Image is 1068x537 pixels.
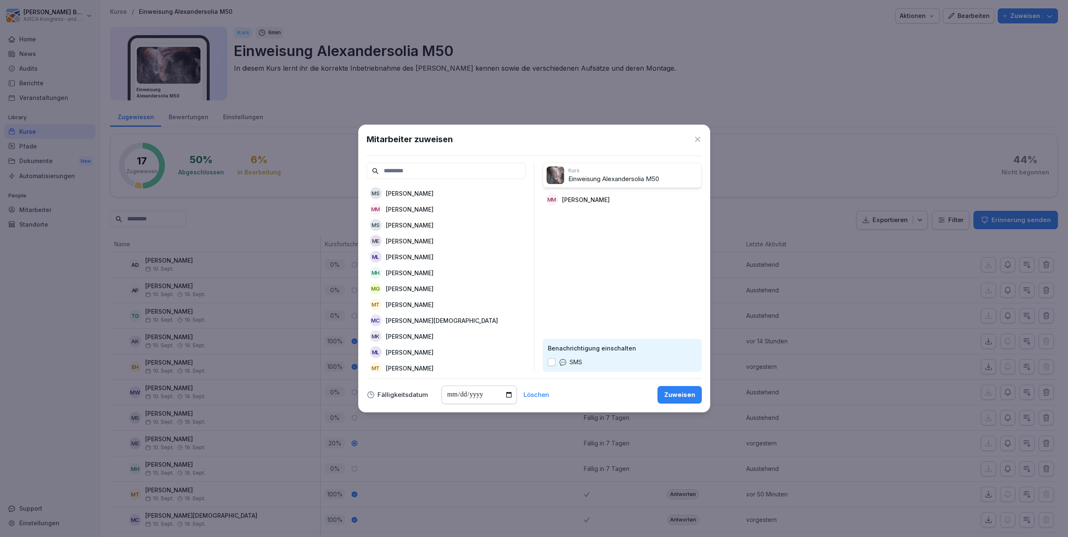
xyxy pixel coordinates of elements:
p: [PERSON_NAME] [386,205,434,214]
div: ME [370,235,382,247]
button: Zuweisen [657,386,702,404]
p: Benachrichtigung einschalten [548,344,697,353]
div: ML [370,346,382,358]
p: [PERSON_NAME] [386,284,434,293]
div: MS [370,187,382,199]
p: [PERSON_NAME] [386,348,434,357]
p: [PERSON_NAME] [386,189,434,198]
p: [PERSON_NAME] [386,300,434,309]
div: MG [370,283,382,294]
p: [PERSON_NAME] [386,253,434,261]
div: MS [370,219,382,231]
p: Einweisung Alexandersolia M50 [568,174,698,184]
p: [PERSON_NAME] [386,221,434,230]
p: Fälligkeitsdatum [377,392,428,398]
div: Zuweisen [664,390,695,399]
div: MT [370,299,382,310]
div: MT [370,362,382,374]
h1: Mitarbeiter zuweisen [367,133,453,146]
div: MM [370,203,382,215]
p: [PERSON_NAME] [386,268,434,277]
div: MC [370,315,382,326]
div: MH [370,267,382,279]
div: MK [370,330,382,342]
div: MM [546,194,558,205]
p: Kurs [568,167,698,174]
p: [PERSON_NAME] [386,237,434,245]
p: SMS [570,358,582,367]
p: [PERSON_NAME] [562,195,610,204]
button: Löschen [524,392,549,398]
p: [PERSON_NAME] [386,332,434,341]
p: [PERSON_NAME][DEMOGRAPHIC_DATA] [386,316,498,325]
p: [PERSON_NAME] [386,364,434,373]
div: ML [370,251,382,263]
